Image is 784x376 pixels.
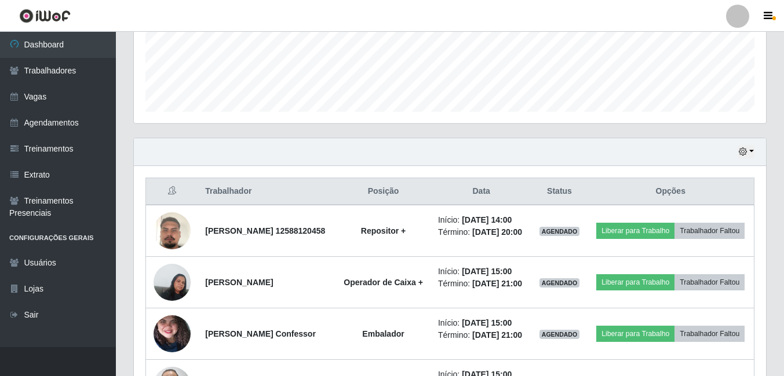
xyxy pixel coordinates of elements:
[596,274,674,290] button: Liberar para Trabalho
[431,178,532,205] th: Data
[19,9,71,23] img: CoreUI Logo
[438,226,525,238] li: Término:
[438,278,525,290] li: Término:
[539,330,580,339] span: AGENDADO
[205,278,273,287] strong: [PERSON_NAME]
[674,223,745,239] button: Trabalhador Faltou
[539,227,580,236] span: AGENDADO
[438,266,525,278] li: Início:
[154,198,191,264] img: 1742301305907.jpeg
[438,329,525,341] li: Término:
[336,178,431,205] th: Posição
[154,293,191,375] img: 1748891631133.jpeg
[344,278,423,287] strong: Operador de Caixa +
[462,215,512,224] time: [DATE] 14:00
[361,226,406,235] strong: Repositor +
[438,317,525,329] li: Início:
[531,178,587,205] th: Status
[438,214,525,226] li: Início:
[539,278,580,287] span: AGENDADO
[205,329,316,338] strong: [PERSON_NAME] Confessor
[596,326,674,342] button: Liberar para Trabalho
[472,279,522,288] time: [DATE] 21:00
[205,226,325,235] strong: [PERSON_NAME] 12588120458
[472,227,522,237] time: [DATE] 20:00
[154,257,191,307] img: 1707874024765.jpeg
[596,223,674,239] button: Liberar para Trabalho
[198,178,336,205] th: Trabalhador
[588,178,754,205] th: Opções
[362,329,404,338] strong: Embalador
[472,330,522,340] time: [DATE] 21:00
[674,274,745,290] button: Trabalhador Faltou
[462,267,512,276] time: [DATE] 15:00
[462,318,512,327] time: [DATE] 15:00
[674,326,745,342] button: Trabalhador Faltou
